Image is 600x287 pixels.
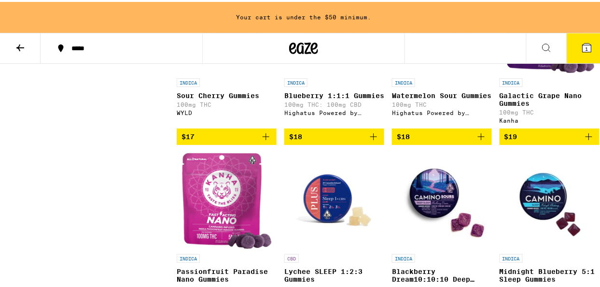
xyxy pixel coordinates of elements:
span: $18 [289,131,302,139]
span: Hi. Need any help? [6,7,70,14]
p: INDICA [392,76,415,85]
p: 100mg THC [177,100,277,106]
p: INDICA [500,252,523,261]
span: $18 [397,131,410,139]
div: WYLD [177,108,277,114]
p: INDICA [177,76,200,85]
span: $19 [504,131,517,139]
div: Kanha [500,115,600,122]
p: Blueberry 1:1:1 Gummies [284,90,384,98]
div: Highatus Powered by Cannabiotix [284,108,384,114]
p: Lychee SLEEP 1:2:3 Gummies [284,266,384,281]
button: Add to bag [177,127,277,143]
p: Blackberry Dream10:10:10 Deep Sleep Gummies [392,266,492,281]
img: PLUS - Lychee SLEEP 1:2:3 Gummies [286,151,383,247]
span: $17 [181,131,195,139]
p: INDICA [500,76,523,85]
img: Camino - Midnight Blueberry 5:1 Sleep Gummies [502,151,598,247]
p: Passionfruit Paradise Nano Gummies [177,266,277,281]
p: Galactic Grape Nano Gummies [500,90,600,105]
button: Add to bag [284,127,384,143]
p: 100mg THC [392,100,492,106]
img: Kanha - Passionfruit Paradise Nano Gummies [181,151,272,247]
img: Camino - Blackberry Dream10:10:10 Deep Sleep Gummies [394,151,490,247]
p: Watermelon Sour Gummies [392,90,492,98]
p: 100mg THC: 100mg CBD [284,100,384,106]
div: Highatus Powered by Cannabiotix [392,108,492,114]
p: 100mg THC [500,107,600,114]
button: Add to bag [500,127,600,143]
p: Midnight Blueberry 5:1 Sleep Gummies [500,266,600,281]
p: INDICA [177,252,200,261]
span: 1 [586,44,588,50]
p: INDICA [392,252,415,261]
button: Add to bag [392,127,492,143]
p: Sour Cherry Gummies [177,90,277,98]
p: CBD [284,252,299,261]
p: INDICA [284,76,307,85]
